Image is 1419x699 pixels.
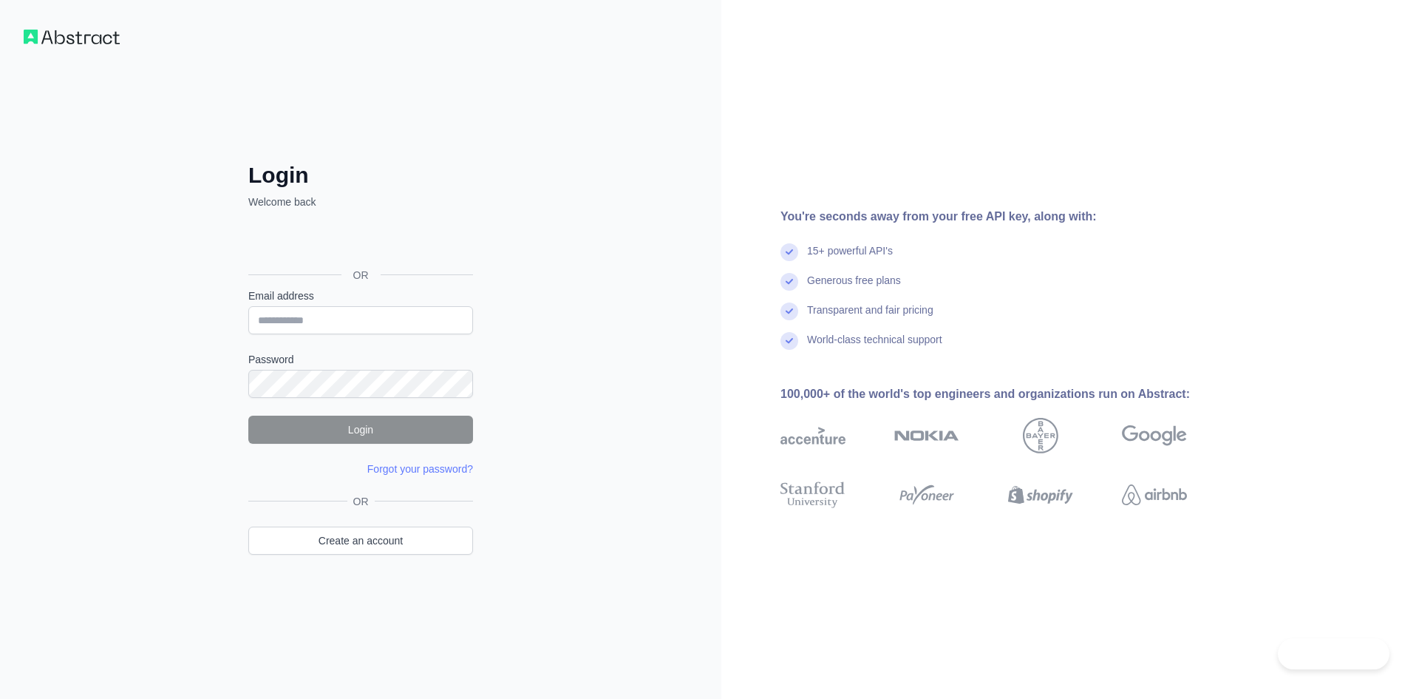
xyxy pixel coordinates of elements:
[780,208,1234,226] div: You're seconds away from your free API key, along with:
[780,385,1234,403] div: 100,000+ of the world's top engineers and organizations run on Abstract:
[248,416,473,444] button: Login
[780,479,845,511] img: stanford university
[248,288,473,303] label: Email address
[248,527,473,555] a: Create an account
[1122,479,1187,511] img: airbnb
[241,226,477,258] iframe: Sign in with Google Button
[24,30,120,44] img: Workflow
[780,332,798,350] img: check mark
[367,463,473,475] a: Forgot your password?
[1122,418,1187,453] img: google
[894,479,959,511] img: payoneer
[894,418,959,453] img: nokia
[807,243,893,273] div: 15+ powerful API's
[1023,418,1058,453] img: bayer
[807,332,942,362] div: World-class technical support
[1278,638,1389,669] iframe: Toggle Customer Support
[807,303,933,332] div: Transparent and fair pricing
[780,273,798,291] img: check mark
[341,268,381,283] span: OR
[248,195,473,209] p: Welcome back
[1008,479,1073,511] img: shopify
[248,352,473,367] label: Password
[347,494,375,509] span: OR
[807,273,901,303] div: Generous free plans
[248,162,473,189] h2: Login
[780,243,798,261] img: check mark
[780,303,798,320] img: check mark
[780,418,845,453] img: accenture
